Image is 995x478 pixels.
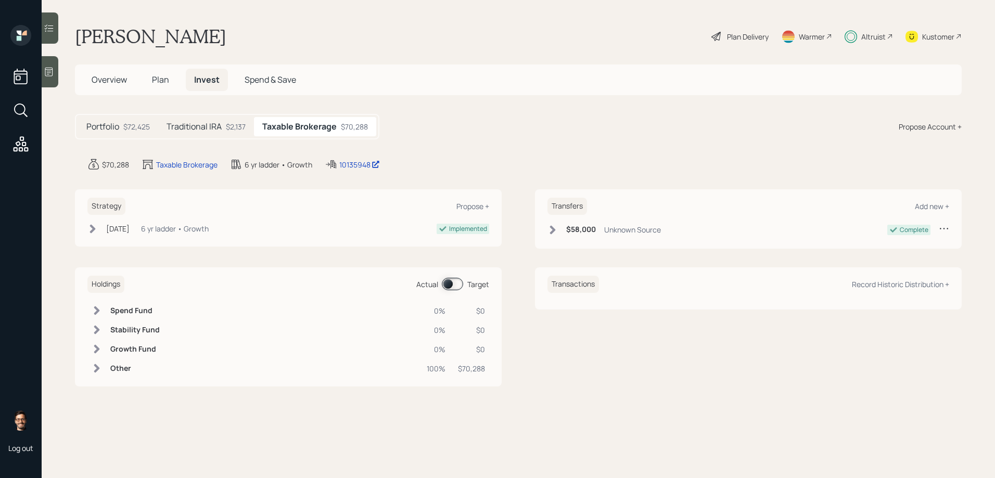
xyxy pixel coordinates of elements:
div: $0 [458,305,485,316]
h1: [PERSON_NAME] [75,25,226,48]
h6: Strategy [87,198,125,215]
div: Target [467,279,489,290]
div: Propose + [456,201,489,211]
h6: Other [110,364,160,373]
div: Implemented [449,224,487,234]
h6: $58,000 [566,225,596,234]
h6: Spend Fund [110,306,160,315]
img: sami-boghos-headshot.png [10,410,31,431]
div: $0 [458,344,485,355]
div: Unknown Source [604,224,661,235]
h6: Transactions [547,276,599,293]
h5: Taxable Brokerage [262,122,337,132]
div: Warmer [799,31,825,42]
div: $0 [458,325,485,335]
div: Log out [8,443,33,453]
div: 100% [427,363,445,374]
div: 0% [427,305,445,316]
div: $70,288 [102,159,129,170]
div: $70,288 [341,121,368,132]
h6: Holdings [87,276,124,293]
h6: Transfers [547,198,587,215]
div: Taxable Brokerage [156,159,218,170]
span: Overview [92,74,127,85]
div: $72,425 [123,121,150,132]
div: Actual [416,279,438,290]
div: Add new + [915,201,949,211]
div: [DATE] [106,223,130,234]
div: $70,288 [458,363,485,374]
div: 10135948 [339,159,380,170]
div: Propose Account + [899,121,962,132]
div: Record Historic Distribution + [852,279,949,289]
span: Plan [152,74,169,85]
h6: Stability Fund [110,326,160,334]
span: Spend & Save [245,74,296,85]
div: Plan Delivery [727,31,769,42]
div: Complete [900,225,928,235]
div: 6 yr ladder • Growth [245,159,312,170]
h5: Traditional IRA [167,122,222,132]
div: Altruist [861,31,886,42]
span: Invest [194,74,220,85]
div: 0% [427,344,445,355]
div: $2,137 [226,121,246,132]
h5: Portfolio [86,122,119,132]
div: 0% [427,325,445,335]
div: Kustomer [922,31,954,42]
div: 6 yr ladder • Growth [141,223,209,234]
h6: Growth Fund [110,345,160,354]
